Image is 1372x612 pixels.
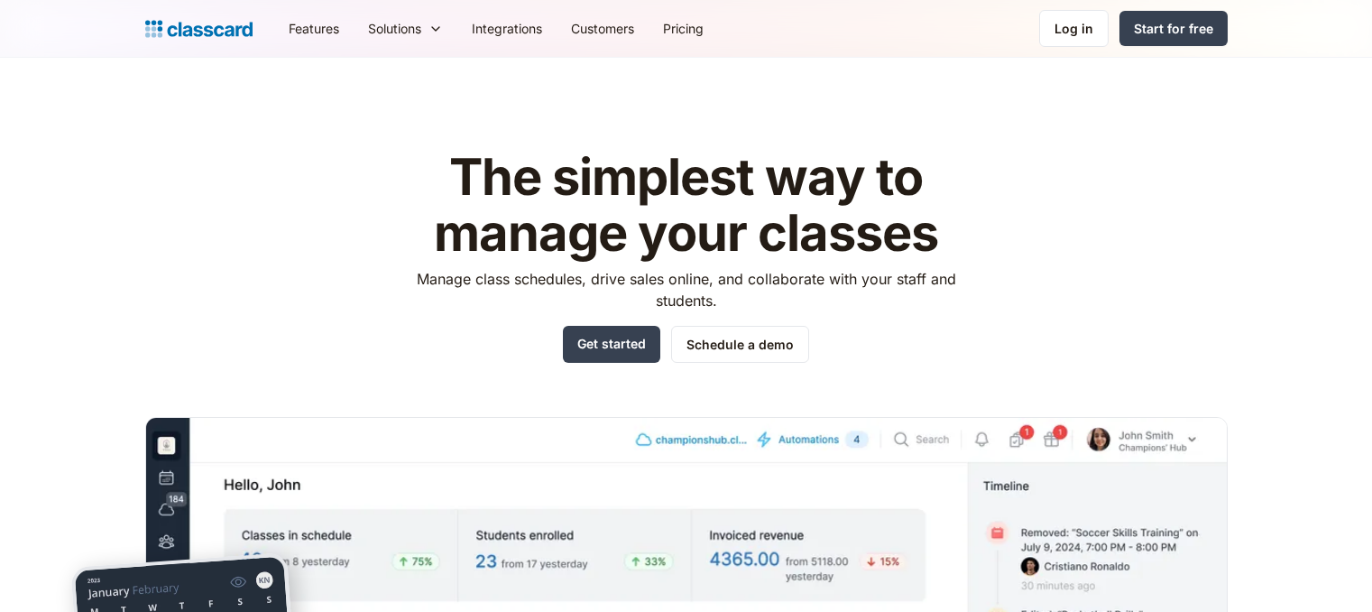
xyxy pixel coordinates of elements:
div: Solutions [354,8,457,49]
a: Integrations [457,8,557,49]
a: Schedule a demo [671,326,809,363]
a: Customers [557,8,649,49]
div: Log in [1054,19,1093,38]
a: home [145,16,253,42]
a: Get started [563,326,660,363]
div: Start for free [1134,19,1213,38]
h1: The simplest way to manage your classes [400,150,972,261]
a: Log in [1039,10,1109,47]
div: Solutions [368,19,421,38]
a: Features [274,8,354,49]
a: Start for free [1119,11,1228,46]
p: Manage class schedules, drive sales online, and collaborate with your staff and students. [400,268,972,311]
a: Pricing [649,8,718,49]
